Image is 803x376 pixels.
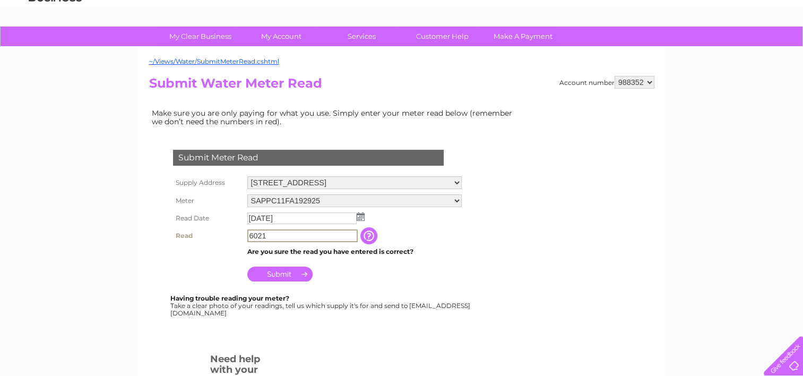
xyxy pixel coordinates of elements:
h2: Submit Water Meter Read [149,76,654,96]
div: Submit Meter Read [173,150,444,166]
a: Contact [732,45,758,53]
a: Services [318,27,405,46]
td: Make sure you are only paying for what you use. Simply enter your meter read below (remember we d... [149,106,521,129]
a: My Clear Business [157,27,244,46]
input: Submit [247,267,313,281]
a: Blog [711,45,726,53]
th: Read [170,227,245,245]
a: Energy [643,45,666,53]
a: Log out [768,45,793,53]
div: Clear Business is a trading name of Verastar Limited (registered in [GEOGRAPHIC_DATA] No. 3667643... [151,6,653,52]
img: ... [357,212,365,221]
a: Customer Help [399,27,486,46]
a: Telecoms [672,45,704,53]
input: Information [360,227,379,244]
div: Account number [559,76,654,89]
a: 0333 014 3131 [603,5,676,19]
img: logo.png [28,28,82,60]
div: Take a clear photo of your readings, tell us which supply it's for and send to [EMAIL_ADDRESS][DO... [170,295,472,317]
th: Read Date [170,210,245,227]
a: Water [616,45,636,53]
a: Make A Payment [479,27,567,46]
b: Having trouble reading your meter? [170,294,289,302]
th: Supply Address [170,174,245,192]
th: Meter [170,192,245,210]
a: ~/Views/Water/SubmitMeterRead.cshtml [149,57,279,65]
td: Are you sure the read you have entered is correct? [245,245,464,259]
a: My Account [237,27,325,46]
